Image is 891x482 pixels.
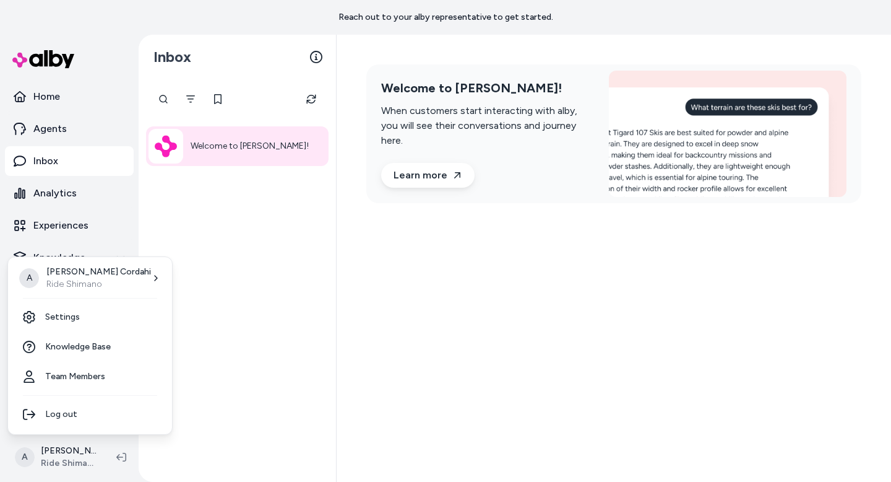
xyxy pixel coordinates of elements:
[46,266,151,278] p: [PERSON_NAME] Cordahi
[45,341,111,353] span: Knowledge Base
[13,362,167,392] a: Team Members
[19,268,39,288] span: A
[46,278,151,291] p: Ride Shimano
[13,302,167,332] a: Settings
[13,400,167,429] div: Log out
